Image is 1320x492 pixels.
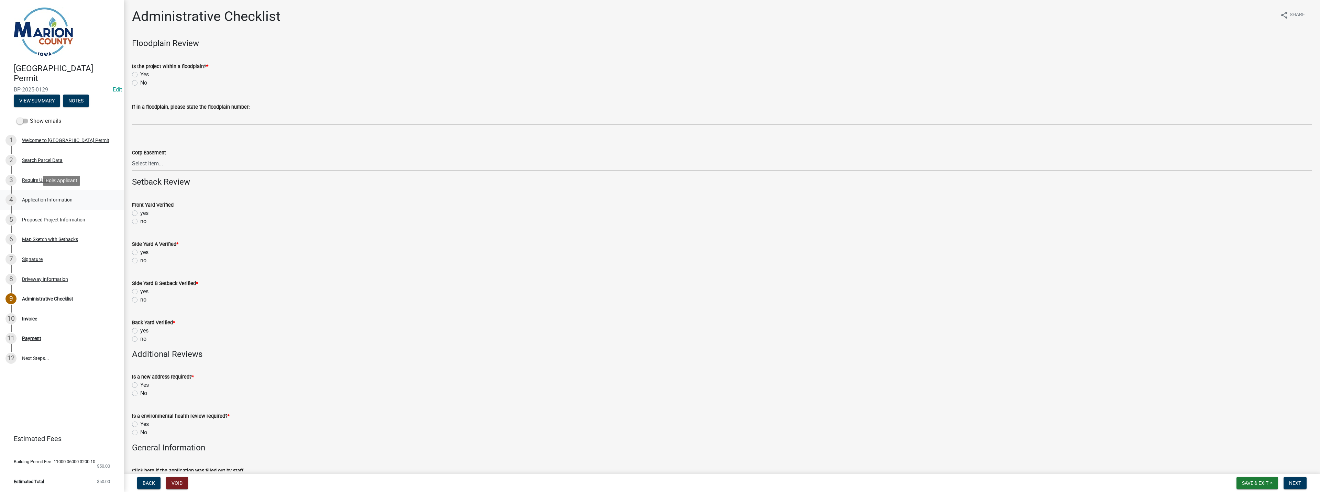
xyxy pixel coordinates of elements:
div: 12 [5,353,16,364]
h4: Setback Review [132,177,1312,187]
label: Side Yard A Verified [132,242,178,247]
h4: General Information [132,443,1312,453]
span: Save & Exit [1242,480,1268,486]
label: No [140,428,147,437]
div: Administrative Checklist [22,296,73,301]
span: $50.00 [97,464,110,468]
i: share [1280,11,1288,19]
a: Edit [113,86,122,93]
div: 10 [5,313,16,324]
wm-modal-confirm: Summary [14,98,60,104]
h4: Floodplain Review [132,39,1312,48]
a: Estimated Fees [5,432,113,446]
div: 8 [5,274,16,285]
span: Back [143,480,155,486]
div: 11 [5,333,16,344]
h4: Additional Reviews [132,349,1312,359]
div: 1 [5,135,16,146]
wm-modal-confirm: Edit Application Number [113,86,122,93]
div: Application Information [22,197,73,202]
span: Building Permit Fee -11000 06000 3200 10 [14,459,95,464]
div: 6 [5,234,16,245]
span: Estimated Total [14,479,44,484]
label: no [140,296,146,304]
label: Back Yard Verified [132,320,175,325]
label: Click here if the application was filled out by staff [132,469,243,473]
label: Is a new address required? [132,375,194,380]
div: Welcome to [GEOGRAPHIC_DATA] Permit [22,138,109,143]
label: No [140,79,147,87]
label: yes [140,209,148,217]
div: Proposed Project Information [22,217,85,222]
button: Next [1284,477,1307,489]
button: Notes [63,95,89,107]
h1: Administrative Checklist [132,8,280,25]
div: 2 [5,155,16,166]
label: Front Yard Verified [132,203,174,208]
label: Is a environmental health review required? [132,414,230,419]
button: Save & Exit [1236,477,1278,489]
div: Invoice [22,316,37,321]
div: Search Parcel Data [22,158,63,163]
span: BP-2025-0129 [14,86,110,93]
span: Share [1290,11,1305,19]
label: yes [140,248,148,256]
label: Yes [140,381,149,389]
button: shareShare [1275,8,1310,22]
div: 7 [5,254,16,265]
label: yes [140,327,148,335]
div: Map Sketch with Setbacks [22,237,78,242]
div: Driveway Information [22,277,68,282]
h4: [GEOGRAPHIC_DATA] Permit [14,64,118,84]
div: 3 [5,175,16,186]
div: Payment [22,336,41,341]
label: no [140,217,146,226]
div: Role: Applicant [43,176,80,186]
button: Void [166,477,188,489]
div: 4 [5,194,16,205]
label: No [140,389,147,397]
button: View Summary [14,95,60,107]
div: Signature [22,257,43,262]
img: Marion County, Iowa [14,7,73,56]
button: Back [137,477,161,489]
label: no [140,256,146,265]
div: 5 [5,214,16,225]
span: Next [1289,480,1301,486]
label: yes [140,287,148,296]
label: Side Yard B Setback Verified [132,281,198,286]
label: Is the project within a floodplain? [132,64,208,69]
label: Yes [140,70,149,79]
label: Corp Easement [132,151,166,155]
wm-modal-confirm: Notes [63,98,89,104]
label: If in a floodplain, please state the floodplain number: [132,105,250,110]
label: Yes [140,420,149,428]
label: Show emails [16,117,61,125]
span: $50.00 [97,479,110,484]
div: 9 [5,293,16,304]
div: Require User [22,178,49,183]
label: no [140,335,146,343]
